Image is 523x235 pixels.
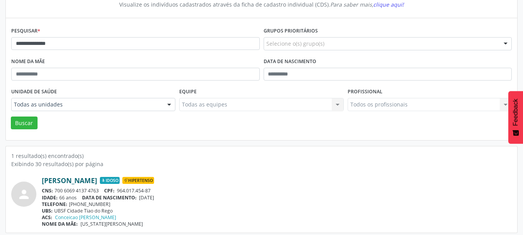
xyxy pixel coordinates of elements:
[42,208,512,214] div: UBSF Cidade Tiao do Rego
[11,56,45,68] label: Nome da mãe
[17,187,31,201] i: person
[117,187,151,194] span: 964.017.454-87
[373,1,404,8] span: clique aqui!
[42,201,512,208] div: [PHONE_NUMBER]
[11,152,512,160] div: 1 resultado(s) encontrado(s)
[14,101,159,108] span: Todas as unidades
[17,0,506,9] div: Visualize os indivíduos cadastrados através da ficha de cadastro individual (CDS).
[100,177,120,184] span: Idoso
[42,176,97,185] a: [PERSON_NAME]
[512,99,519,126] span: Feedback
[11,160,512,168] div: Exibindo 30 resultado(s) por página
[266,39,324,48] span: Selecione o(s) grupo(s)
[42,208,53,214] span: UBS:
[179,86,197,98] label: Equipe
[42,201,67,208] span: TELEFONE:
[42,214,52,221] span: ACS:
[42,194,58,201] span: IDADE:
[55,214,116,221] a: Conceicao [PERSON_NAME]
[264,25,318,37] label: Grupos prioritários
[264,56,316,68] label: Data de nascimento
[82,194,137,201] span: DATA DE NASCIMENTO:
[11,117,38,130] button: Buscar
[42,194,512,201] div: 66 anos
[330,1,404,8] i: Para saber mais,
[42,187,512,194] div: 700 6069 4137 4763
[11,25,40,37] label: Pesquisar
[508,91,523,144] button: Feedback - Mostrar pesquisa
[42,221,78,227] span: NOME DA MÃE:
[348,86,382,98] label: Profissional
[104,187,115,194] span: CPF:
[11,86,57,98] label: Unidade de saúde
[122,177,154,184] span: Hipertenso
[139,194,154,201] span: [DATE]
[81,221,143,227] span: [US_STATE][PERSON_NAME]
[42,187,53,194] span: CNS:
